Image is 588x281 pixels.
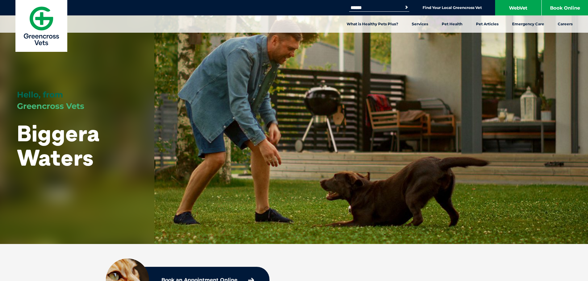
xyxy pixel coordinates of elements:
button: Search [403,4,410,10]
a: Find Your Local Greencross Vet [423,5,482,10]
a: Careers [551,15,579,33]
h1: Biggera Waters [17,121,137,170]
a: Emergency Care [505,15,551,33]
a: Pet Health [435,15,469,33]
span: Hello, from [17,90,63,100]
span: Greencross Vets [17,101,84,111]
a: Services [405,15,435,33]
a: Pet Articles [469,15,505,33]
a: What is Healthy Pets Plus? [340,15,405,33]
